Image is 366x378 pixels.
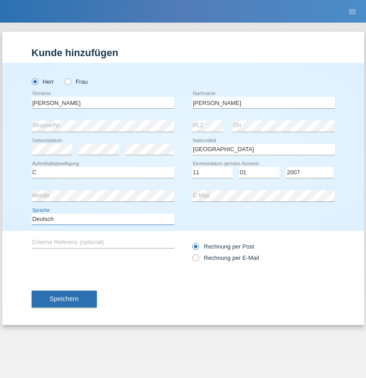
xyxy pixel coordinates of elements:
i: menu [348,7,357,16]
span: Speichern [50,295,79,302]
label: Rechnung per E-Mail [192,254,259,261]
input: Rechnung per E-Mail [192,254,198,266]
label: Rechnung per Post [192,243,254,250]
a: menu [343,9,361,14]
input: Frau [65,78,71,84]
label: Herr [32,78,54,85]
button: Speichern [32,291,97,308]
input: Rechnung per Post [192,243,198,254]
input: Herr [32,78,38,84]
label: Frau [65,78,88,85]
h1: Kunde hinzufügen [32,47,335,58]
